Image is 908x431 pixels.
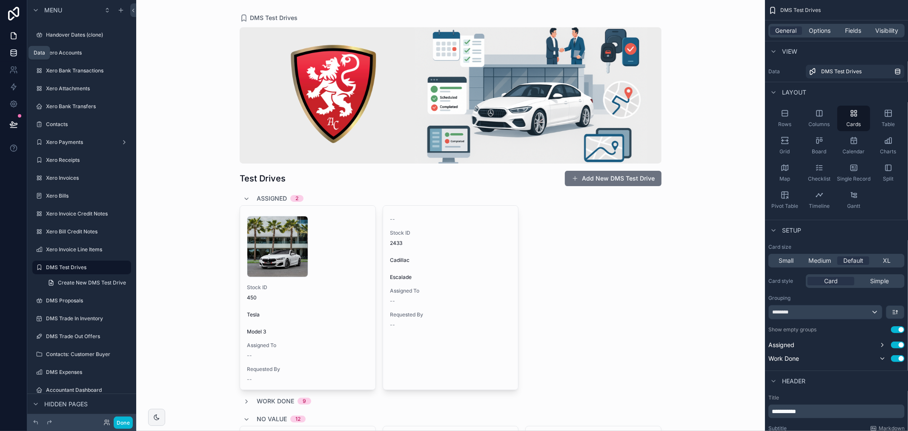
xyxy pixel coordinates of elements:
[880,148,897,155] span: Charts
[779,175,790,182] span: Map
[46,157,129,164] label: Xero Receipts
[809,26,831,35] span: Options
[837,175,871,182] span: Single Record
[46,333,129,340] label: DMS Trade Out Offers
[46,103,129,110] label: Xero Bank Transfers
[390,274,412,281] span: Escalade
[768,133,801,158] button: Grid
[303,398,306,405] div: 9
[32,383,131,397] a: Accountant Dashboard
[843,148,865,155] span: Calendar
[32,153,131,167] a: Xero Receipts
[768,295,791,302] label: Grouping
[390,240,512,247] span: 2433
[46,228,129,235] label: Xero Bill Credit Notes
[32,243,131,256] a: Xero Invoice Line Items
[390,298,395,305] span: --
[780,7,821,14] span: DMS Test Drives
[46,315,129,322] label: DMS Trade In Inventory
[247,342,369,349] span: Assigned To
[32,225,131,238] a: Xero Bill Credit Notes
[46,32,129,38] label: Handover Dates (clone)
[247,376,252,383] span: --
[46,264,126,271] label: DMS Test Drives
[32,100,131,113] a: Xero Bank Transfers
[847,203,860,210] span: Gantt
[870,277,889,285] span: Simple
[247,328,266,335] span: Model 3
[390,287,512,294] span: Assigned To
[32,46,131,60] a: Xero Accounts
[58,279,126,286] span: Create New DMS Test Drive
[782,377,805,385] span: Header
[295,195,298,202] div: 2
[240,14,298,22] a: DMS Test Drives
[46,193,129,199] label: Xero Bills
[809,121,830,128] span: Columns
[46,387,129,394] label: Accountant Dashboard
[257,194,287,203] span: Assigned
[390,311,512,318] span: Requested By
[882,121,895,128] span: Table
[872,133,905,158] button: Charts
[46,85,129,92] label: Xero Attachments
[250,14,298,22] span: DMS Test Drives
[778,121,791,128] span: Rows
[46,297,129,304] label: DMS Proposals
[46,49,129,56] label: Xero Accounts
[808,256,831,265] span: Medium
[46,351,129,358] label: Contacts: Customer Buyer
[883,256,891,265] span: XL
[32,312,131,325] a: DMS Trade In Inventory
[782,226,801,235] span: Setup
[247,294,369,301] span: 450
[872,106,905,131] button: Table
[872,160,905,186] button: Split
[32,294,131,307] a: DMS Proposals
[46,121,129,128] label: Contacts
[32,189,131,203] a: Xero Bills
[43,276,131,290] a: Create New DMS Test Drive
[34,49,45,56] div: Data
[32,135,131,149] a: Xero Payments
[883,175,894,182] span: Split
[803,160,836,186] button: Checklist
[257,397,294,405] span: Work Done
[821,68,862,75] span: DMS Test Drives
[782,88,806,97] span: Layout
[240,172,286,184] h1: Test Drives
[46,139,117,146] label: Xero Payments
[32,261,131,274] a: DMS Test Drives
[32,365,131,379] a: DMS Expenses
[32,64,131,78] a: Xero Bank Transactions
[46,210,129,217] label: Xero Invoice Credit Notes
[779,256,793,265] span: Small
[565,171,662,186] button: Add New DMS Test Drive
[390,230,512,236] span: Stock ID
[768,278,802,284] label: Card style
[845,26,862,35] span: Fields
[768,405,905,418] div: scrollable content
[390,322,395,328] span: --
[812,148,827,155] span: Board
[876,26,899,35] span: Visibility
[32,171,131,185] a: Xero Invoices
[768,326,816,333] label: Show empty groups
[768,187,801,213] button: Pivot Table
[803,106,836,131] button: Columns
[780,148,790,155] span: Grid
[46,246,129,253] label: Xero Invoice Line Items
[32,207,131,221] a: Xero Invoice Credit Notes
[847,121,861,128] span: Cards
[114,417,133,429] button: Done
[843,256,863,265] span: Default
[32,118,131,131] a: Contacts
[808,175,831,182] span: Checklist
[383,205,519,390] a: --Stock ID2433CadillacEscaladeAssigned To--Requested By--
[46,175,129,181] label: Xero Invoices
[247,352,252,359] span: --
[806,65,905,78] a: DMS Test Drives
[837,106,870,131] button: Cards
[257,415,287,423] span: No value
